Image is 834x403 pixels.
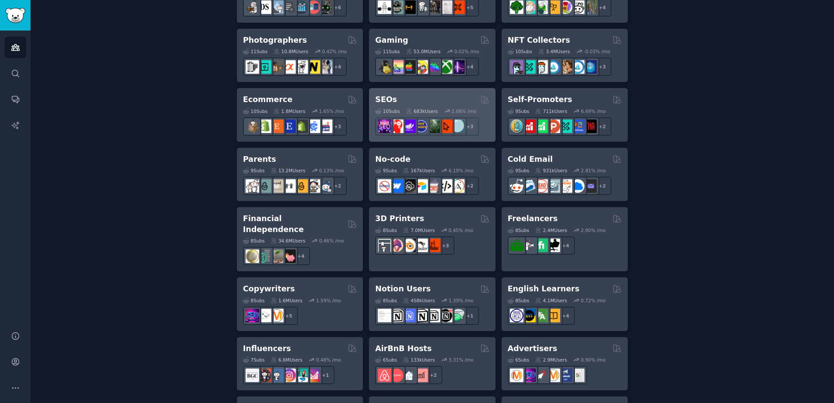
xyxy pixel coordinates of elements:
[270,249,284,263] img: Fire
[547,369,560,382] img: advertising
[571,0,584,14] img: UrbanGardening
[571,60,584,74] img: OpenseaMarket
[319,60,332,74] img: WeddingPhotography
[258,0,271,14] img: datascience
[581,108,606,114] div: 6.69 % /mo
[375,343,431,354] h2: AirBnB Hosts
[282,60,296,74] img: SonyAlpha
[522,179,536,193] img: Emailmarketing
[559,0,572,14] img: flowers
[271,238,305,244] div: 34.6M Users
[510,369,523,382] img: marketing
[508,343,557,354] h2: Advertisers
[375,357,397,363] div: 6 Sub s
[282,179,296,193] img: toddlers
[427,179,440,193] img: nocodelowcode
[508,283,580,294] h2: English Learners
[403,357,435,363] div: 133k Users
[451,0,465,14] img: personaltraining
[270,60,284,74] img: AnalogCommunity
[534,120,548,133] img: selfpromotion
[508,297,530,304] div: 8 Sub s
[449,297,474,304] div: 1.39 % /mo
[319,120,332,133] img: ecommerce_growth
[583,179,597,193] img: EmailOutreach
[403,297,435,304] div: 458k Users
[559,369,572,382] img: FacebookAds
[307,179,320,193] img: parentsofmultiples
[559,60,572,74] img: CryptoArt
[461,58,479,76] div: + 4
[390,120,403,133] img: TechSEO
[402,239,416,252] img: blender
[270,309,284,322] img: content_marketing
[508,154,553,165] h2: Cold Email
[307,369,320,382] img: InstagramGrowthTips
[243,283,295,294] h2: Copywriters
[427,309,440,322] img: AskNotion
[508,94,572,105] h2: Self-Promoters
[319,238,344,244] div: 0.46 % /mo
[559,179,572,193] img: b2b_sales
[508,357,530,363] div: 6 Sub s
[508,48,532,55] div: 10 Sub s
[547,60,560,74] img: OpenSeaNFT
[378,239,391,252] img: 3Dprinting
[282,0,296,14] img: dataengineering
[522,239,536,252] img: freelance_forhire
[294,179,308,193] img: NewParents
[402,60,416,74] img: macgaming
[294,369,308,382] img: influencermarketing
[273,108,305,114] div: 1.8M Users
[316,357,341,363] div: 0.48 % /mo
[593,117,612,136] div: + 2
[375,297,397,304] div: 8 Sub s
[451,179,465,193] img: Adalo
[390,0,403,14] img: GymMotivation
[581,227,606,233] div: 2.90 % /mo
[375,48,400,55] div: 11 Sub s
[246,60,259,74] img: analog
[522,0,536,14] img: succulents
[414,120,428,133] img: SEO_cases
[439,309,452,322] img: BestNotionTemplates
[583,60,597,74] img: DigitalItems
[378,60,391,74] img: linux_gaming
[439,179,452,193] img: NoCodeMovement
[508,213,558,224] h2: Freelancers
[273,48,308,55] div: 10.8M Users
[547,309,560,322] img: LearnEnglishOnReddit
[581,357,606,363] div: 0.90 % /mo
[451,120,465,133] img: The_SEO
[390,239,403,252] img: 3Dmodeling
[535,167,567,174] div: 931k Users
[522,120,536,133] img: youtubepromotion
[427,0,440,14] img: fitness30plus
[510,239,523,252] img: forhire
[375,283,431,294] h2: Notion Users
[534,239,548,252] img: Fiverr
[510,60,523,74] img: NFTExchange
[414,179,428,193] img: Airtable
[270,120,284,133] img: Etsy
[535,297,567,304] div: 4.1M Users
[328,117,347,136] div: + 3
[403,227,435,233] div: 7.0M Users
[258,60,271,74] img: streetphotography
[535,108,567,114] div: 711k Users
[406,108,438,114] div: 683k Users
[439,60,452,74] img: XboxGamers
[243,238,265,244] div: 8 Sub s
[436,236,455,255] div: + 3
[448,227,473,233] div: 0.45 % /mo
[534,369,548,382] img: PPC
[5,8,25,23] img: GummySearch logo
[557,307,575,325] div: + 4
[307,120,320,133] img: ecommercemarketing
[402,0,416,14] img: workout
[319,167,344,174] div: 0.13 % /mo
[319,179,332,193] img: Parents
[535,357,567,363] div: 2.9M Users
[402,369,416,382] img: rentalproperties
[581,297,606,304] div: 0.72 % /mo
